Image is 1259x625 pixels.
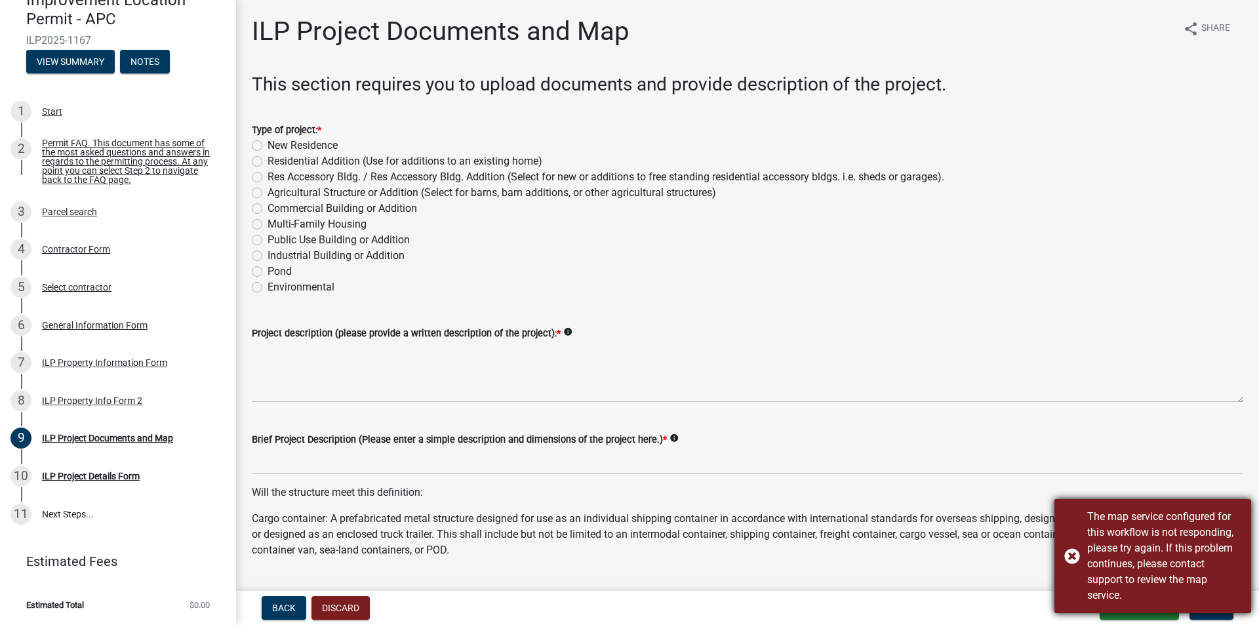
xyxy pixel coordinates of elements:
div: ILP Property Info Form 2 [42,396,142,405]
div: 9 [10,428,31,449]
div: 6 [10,315,31,336]
button: Notes [120,50,170,73]
span: Estimated Total [26,601,84,609]
div: 5 [10,277,31,298]
div: The map service configured for this workflow is not responding, please try again. If this problem... [1087,509,1241,603]
div: Parcel search [42,207,97,216]
wm-modal-confirm: Notes [120,57,170,68]
label: Commercial Building or Addition [268,201,417,216]
div: Permit FAQ. This document has some of the most asked questions and answers in regards to the perm... [42,138,215,184]
button: Discard [311,596,370,620]
h3: This section requires you to upload documents and provide description of the project. [252,73,1243,96]
button: shareShare [1172,16,1241,41]
label: Residential Addition (Use for additions to an existing home) [268,153,542,169]
span: Share [1201,21,1230,37]
label: Type of project: [252,126,321,135]
label: Pond [268,264,292,279]
button: View Summary [26,50,115,73]
div: 10 [10,466,31,487]
div: Select contractor [42,283,111,292]
span: $0.00 [190,601,210,609]
label: Brief Project Description (Please enter a simple description and dimensions of the project here.) [252,435,667,445]
p: Cargo container: A prefabricated metal structure designed for use as an individual shipping conta... [252,511,1243,558]
i: share [1183,21,1199,37]
div: 8 [10,390,31,411]
button: Back [262,596,306,620]
p: Will the structure meet this definition: [252,485,1243,500]
div: General Information Form [42,321,148,330]
i: info [669,433,679,443]
label: New Residence [268,138,338,153]
label: Res Accessory Bldg. / Res Accessory Bldg. Addition (Select for new or additions to free standing ... [268,169,944,185]
div: Contractor Form [42,245,110,254]
label: Multi-Family Housing [268,216,367,232]
label: Environmental [268,279,334,295]
span: Back [272,603,296,613]
div: Start [42,107,62,116]
div: 7 [10,352,31,373]
div: 4 [10,239,31,260]
div: ILP Project Details Form [42,472,140,481]
i: info [563,327,572,336]
div: ILP Property Information Form [42,358,167,367]
label: Agricultural Structure or Addition (Select for barns, barn additions, or other agricultural struc... [268,185,716,201]
label: Project description (please provide a written description of the project): [252,329,561,338]
span: ILP2025-1167 [26,34,210,47]
wm-modal-confirm: Summary [26,57,115,68]
div: ILP Project Documents and Map [42,433,173,443]
div: 2 [10,138,31,159]
a: Estimated Fees [10,548,215,575]
div: 3 [10,201,31,222]
div: 11 [10,504,31,525]
label: Industrial Building or Addition [268,248,405,264]
div: 1 [10,101,31,122]
h1: ILP Project Documents and Map [252,16,629,47]
label: Public Use Building or Addition [268,232,410,248]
